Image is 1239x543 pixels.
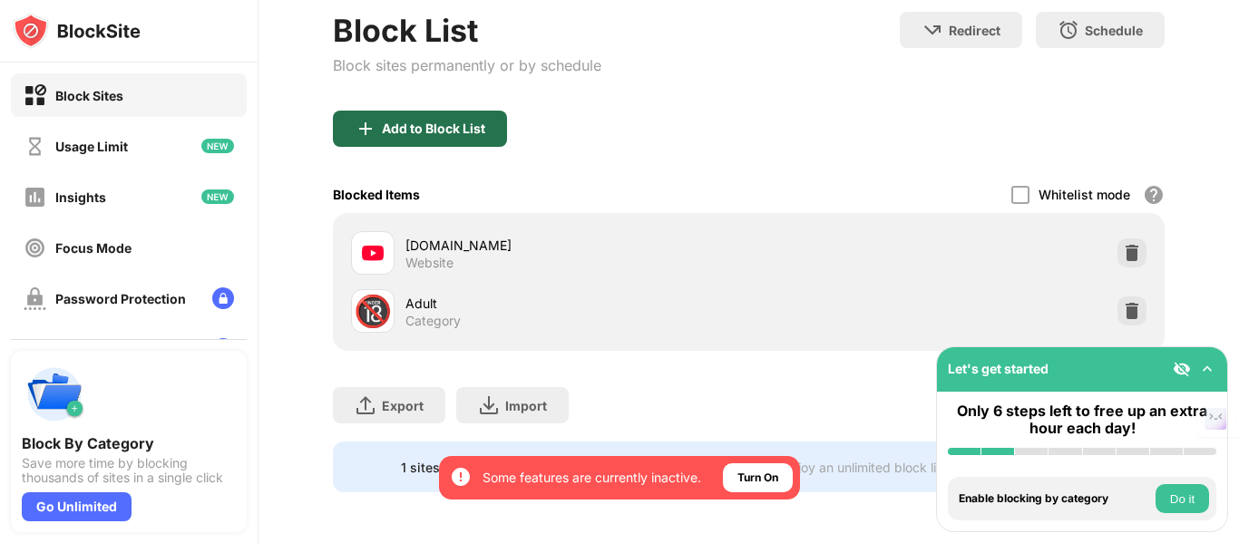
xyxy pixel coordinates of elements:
[483,469,701,487] div: Some features are currently inactive.
[1039,187,1130,202] div: Whitelist mode
[55,88,123,103] div: Block Sites
[24,338,46,361] img: customize-block-page-off.svg
[362,242,384,264] img: favicons
[333,56,601,74] div: Block sites permanently or by schedule
[24,84,46,107] img: block-on.svg
[24,186,46,208] img: insights-off.svg
[405,236,749,255] div: [DOMAIN_NAME]
[24,287,46,310] img: password-protection-off.svg
[13,13,141,49] img: logo-blocksite.svg
[1173,360,1191,378] img: eye-not-visible.svg
[354,293,392,330] div: 🔞
[55,189,106,205] div: Insights
[55,291,186,306] div: Password Protection
[948,361,1049,376] div: Let's get started
[949,23,1000,38] div: Redirect
[24,237,46,259] img: focus-off.svg
[55,139,128,154] div: Usage Limit
[737,469,778,487] div: Turn On
[201,189,234,204] img: new-icon.svg
[1156,484,1209,513] button: Do it
[22,456,236,485] div: Save more time by blocking thousands of sites in a single click
[22,362,87,427] img: push-categories.svg
[405,313,461,329] div: Category
[22,434,236,452] div: Block By Category
[948,402,1216,437] div: Only 6 steps left to free up an extra hour each day!
[24,135,46,158] img: time-usage-off.svg
[212,287,234,309] img: lock-menu.svg
[201,139,234,153] img: new-icon.svg
[1198,360,1216,378] img: omni-setup-toggle.svg
[55,240,132,256] div: Focus Mode
[505,398,547,413] div: Import
[333,12,601,49] div: Block List
[405,255,454,271] div: Website
[401,460,614,475] div: 1 sites left to add to your block list.
[382,121,485,136] div: Add to Block List
[1085,23,1143,38] div: Schedule
[959,492,1151,505] div: Enable blocking by category
[405,294,749,313] div: Adult
[333,187,420,202] div: Blocked Items
[382,398,424,413] div: Export
[212,338,234,360] img: lock-menu.svg
[22,492,132,521] div: Go Unlimited
[450,466,472,488] img: error-circle-white.svg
